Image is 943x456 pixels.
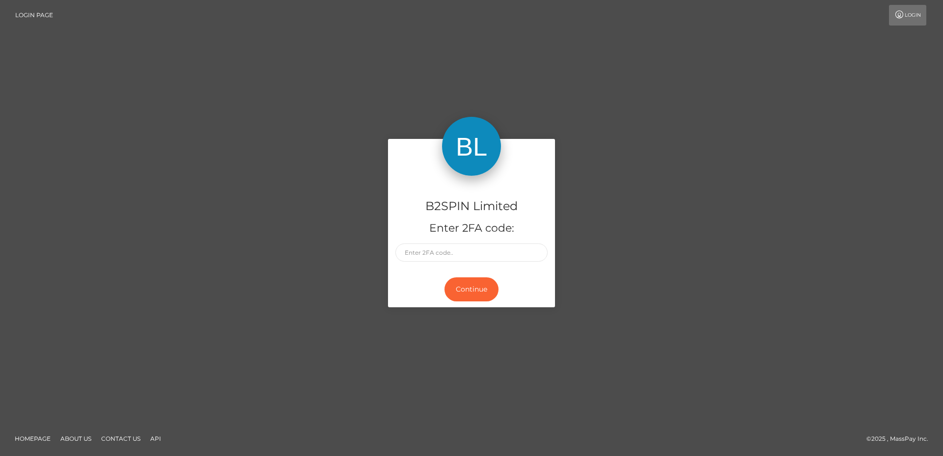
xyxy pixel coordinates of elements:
div: © 2025 , MassPay Inc. [866,433,936,444]
h4: B2SPIN Limited [395,198,548,215]
h5: Enter 2FA code: [395,221,548,236]
img: B2SPIN Limited [442,117,501,176]
a: API [146,431,165,446]
input: Enter 2FA code.. [395,243,548,262]
a: About Us [56,431,95,446]
button: Continue [444,277,499,301]
a: Login Page [15,5,53,26]
a: Homepage [11,431,55,446]
a: Contact Us [97,431,144,446]
a: Login [889,5,926,26]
